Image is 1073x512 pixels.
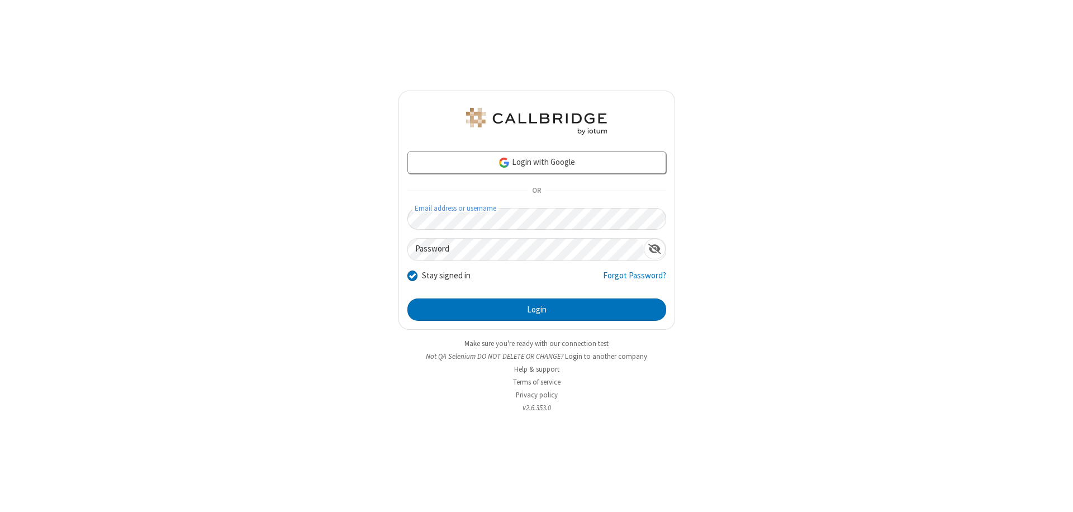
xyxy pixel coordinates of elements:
button: Login to another company [565,351,647,362]
a: Privacy policy [516,390,558,400]
img: QA Selenium DO NOT DELETE OR CHANGE [464,108,609,135]
div: Show password [644,239,666,259]
li: Not QA Selenium DO NOT DELETE OR CHANGE? [398,351,675,362]
label: Stay signed in [422,269,471,282]
input: Email address or username [407,208,666,230]
img: google-icon.png [498,157,510,169]
a: Forgot Password? [603,269,666,291]
a: Login with Google [407,151,666,174]
a: Help & support [514,364,559,374]
li: v2.6.353.0 [398,402,675,413]
button: Login [407,298,666,321]
span: OR [528,183,545,199]
a: Terms of service [513,377,561,387]
input: Password [408,239,644,260]
a: Make sure you're ready with our connection test [464,339,609,348]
